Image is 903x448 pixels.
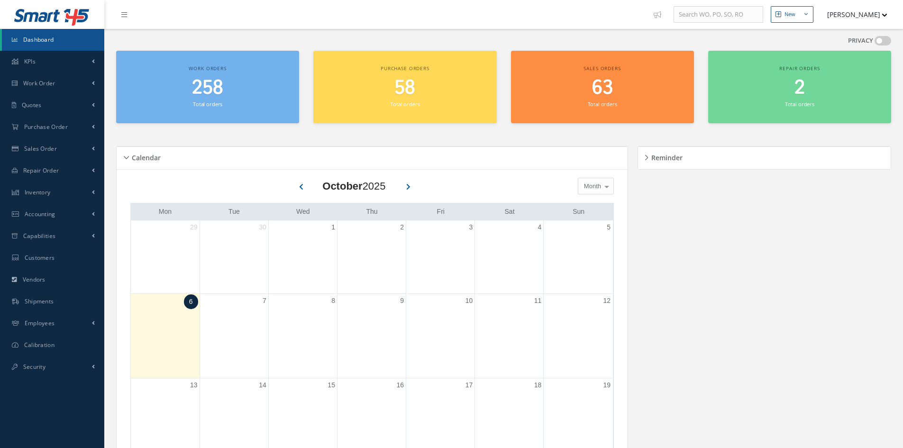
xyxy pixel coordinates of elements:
td: October 12, 2025 [544,293,612,378]
a: September 29, 2025 [188,220,200,234]
a: October 7, 2025 [261,294,268,308]
td: October 4, 2025 [475,220,544,294]
span: Purchase orders [381,65,429,72]
span: Inventory [25,188,51,196]
a: Sunday [571,206,586,218]
input: Search WO, PO, SO, RO [674,6,763,23]
td: October 1, 2025 [268,220,337,294]
span: Repair orders [779,65,820,72]
div: 2025 [322,178,385,194]
span: 63 [592,74,613,101]
span: Purchase Order [24,123,68,131]
span: Dashboard [23,36,54,44]
div: New [784,10,795,18]
span: Vendors [23,275,46,283]
span: Sales Order [24,145,57,153]
a: Monday [157,206,173,218]
a: October 12, 2025 [601,294,612,308]
a: Tuesday [227,206,242,218]
small: Total orders [193,101,222,108]
a: October 4, 2025 [536,220,544,234]
td: September 29, 2025 [131,220,200,294]
span: Accounting [25,210,55,218]
span: 2 [794,74,805,101]
span: Shipments [25,297,54,305]
a: October 19, 2025 [601,378,612,392]
a: October 2, 2025 [398,220,406,234]
button: New [771,6,813,23]
b: October [322,180,362,192]
td: October 3, 2025 [406,220,475,294]
td: October 8, 2025 [268,293,337,378]
a: October 11, 2025 [532,294,544,308]
a: October 14, 2025 [257,378,268,392]
td: September 30, 2025 [200,220,268,294]
a: Wednesday [294,206,312,218]
td: October 5, 2025 [544,220,612,294]
a: Dashboard [2,29,104,51]
a: October 10, 2025 [464,294,475,308]
label: PRIVACY [848,36,873,46]
a: September 30, 2025 [257,220,268,234]
a: October 13, 2025 [188,378,200,392]
small: Total orders [588,101,617,108]
a: October 17, 2025 [464,378,475,392]
a: Friday [435,206,447,218]
a: October 15, 2025 [326,378,337,392]
td: October 2, 2025 [337,220,406,294]
button: [PERSON_NAME] [818,5,887,24]
span: Calibration [24,341,55,349]
h5: Reminder [648,151,683,162]
td: October 10, 2025 [406,293,475,378]
td: October 9, 2025 [337,293,406,378]
span: Sales orders [584,65,620,72]
span: 58 [394,74,415,101]
span: Quotes [22,101,42,109]
span: Security [23,363,46,371]
a: Work orders 258 Total orders [116,51,299,123]
h5: Calendar [129,151,161,162]
td: October 7, 2025 [200,293,268,378]
a: October 6, 2025 [184,294,198,309]
small: Total orders [785,101,814,108]
a: October 18, 2025 [532,378,544,392]
a: Thursday [364,206,379,218]
a: October 5, 2025 [605,220,612,234]
a: Sales orders 63 Total orders [511,51,694,123]
a: Purchase orders 58 Total orders [313,51,496,123]
a: Repair orders 2 Total orders [708,51,891,123]
a: October 9, 2025 [398,294,406,308]
small: Total orders [390,101,420,108]
span: Work orders [189,65,226,72]
span: Employees [25,319,55,327]
a: October 8, 2025 [329,294,337,308]
span: Work Order [23,79,55,87]
span: Month [582,182,601,191]
a: Saturday [503,206,517,218]
td: October 6, 2025 [131,293,200,378]
span: KPIs [24,57,36,65]
span: Capabilities [23,232,56,240]
a: October 16, 2025 [394,378,406,392]
a: October 1, 2025 [329,220,337,234]
span: Repair Order [23,166,59,174]
span: Customers [25,254,55,262]
span: 258 [192,74,223,101]
td: October 11, 2025 [475,293,544,378]
a: October 3, 2025 [467,220,474,234]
